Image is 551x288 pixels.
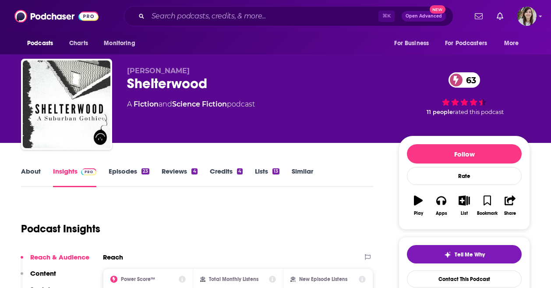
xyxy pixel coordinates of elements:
[407,167,522,185] div: Rate
[299,276,347,282] h2: New Episode Listens
[21,167,41,187] a: About
[162,167,197,187] a: Reviews4
[81,168,96,175] img: Podchaser Pro
[453,109,504,115] span: rated this podcast
[504,37,519,50] span: More
[406,14,442,18] span: Open Advanced
[103,253,123,261] h2: Reach
[504,211,516,216] div: Share
[30,253,89,261] p: Reach & Audience
[69,37,88,50] span: Charts
[517,7,537,26] span: Logged in as devinandrade
[172,100,227,108] a: Science Fiction
[394,37,429,50] span: For Business
[14,8,99,25] img: Podchaser - Follow, Share and Rate Podcasts
[292,167,313,187] a: Similar
[30,269,56,277] p: Content
[453,190,476,221] button: List
[476,190,498,221] button: Bookmark
[64,35,93,52] a: Charts
[21,269,56,285] button: Content
[449,72,480,88] a: 63
[388,35,440,52] button: open menu
[121,276,155,282] h2: Power Score™
[493,9,507,24] a: Show notifications dropdown
[98,35,146,52] button: open menu
[436,211,447,216] div: Apps
[445,37,487,50] span: For Podcasters
[134,100,159,108] a: Fiction
[21,35,64,52] button: open menu
[461,211,468,216] div: List
[498,35,530,52] button: open menu
[127,67,190,75] span: [PERSON_NAME]
[407,190,430,221] button: Play
[104,37,135,50] span: Monitoring
[255,167,279,187] a: Lists13
[109,167,149,187] a: Episodes23
[407,144,522,164] button: Follow
[517,7,537,26] img: User Profile
[237,168,243,174] div: 4
[23,60,110,148] img: Shelterwood
[127,99,255,110] div: A podcast
[124,6,453,26] div: Search podcasts, credits, & more...
[210,167,243,187] a: Credits4
[272,168,279,174] div: 13
[439,35,500,52] button: open menu
[407,245,522,263] button: tell me why sparkleTell Me Why
[414,211,423,216] div: Play
[159,100,172,108] span: and
[399,67,530,121] div: 63 11 peoplerated this podcast
[27,37,53,50] span: Podcasts
[430,190,452,221] button: Apps
[499,190,522,221] button: Share
[430,5,445,14] span: New
[53,167,96,187] a: InsightsPodchaser Pro
[455,251,485,258] span: Tell Me Why
[471,9,486,24] a: Show notifications dropdown
[378,11,395,22] span: ⌘ K
[477,211,498,216] div: Bookmark
[191,168,197,174] div: 4
[141,168,149,174] div: 23
[457,72,480,88] span: 63
[21,253,89,269] button: Reach & Audience
[209,276,258,282] h2: Total Monthly Listens
[517,7,537,26] button: Show profile menu
[444,251,451,258] img: tell me why sparkle
[402,11,446,21] button: Open AdvancedNew
[407,270,522,288] a: Contact This Podcast
[21,222,100,235] h1: Podcast Insights
[148,9,378,23] input: Search podcasts, credits, & more...
[427,109,453,115] span: 11 people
